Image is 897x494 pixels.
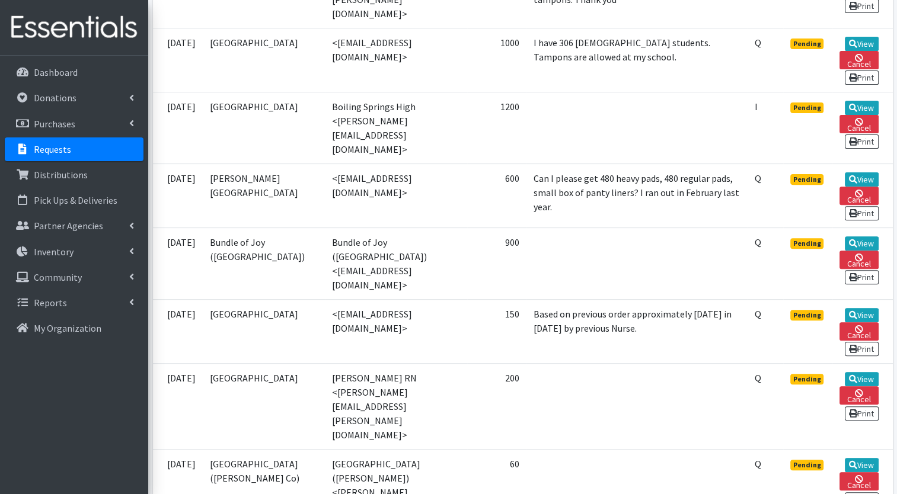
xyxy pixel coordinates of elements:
a: Cancel [839,115,878,133]
span: Pending [790,374,824,384]
p: Partner Agencies [34,220,103,232]
td: <[EMAIL_ADDRESS][DOMAIN_NAME]> [325,163,467,227]
a: Partner Agencies [5,214,143,238]
a: Cancel [839,251,878,269]
abbr: Quantity [755,458,761,470]
td: [DATE] [153,92,203,163]
p: Community [34,271,82,283]
td: [DATE] [153,300,203,364]
td: 900 [467,228,526,300]
td: 200 [467,364,526,450]
a: Print [845,134,879,149]
td: 1000 [467,28,526,92]
span: Pending [790,310,824,320]
span: Pending [790,238,824,249]
abbr: Individual [755,101,758,113]
td: Boiling Springs High <[PERSON_NAME][EMAIL_ADDRESS][DOMAIN_NAME]> [325,92,467,163]
a: View [845,37,879,51]
td: [GEOGRAPHIC_DATA] [203,364,325,450]
a: View [845,172,879,187]
a: View [845,101,879,115]
p: Distributions [34,169,88,181]
td: [DATE] [153,28,203,92]
p: Pick Ups & Deliveries [34,194,117,206]
abbr: Quantity [755,236,761,248]
a: Reports [5,291,143,315]
a: Print [845,70,879,85]
span: Pending [790,102,824,113]
abbr: Quantity [755,172,761,184]
p: My Organization [34,322,101,334]
span: Pending [790,460,824,470]
td: [DATE] [153,364,203,450]
td: I have 306 [DEMOGRAPHIC_DATA] students. Tampons are allowed at my school. [526,28,748,92]
a: Dashboard [5,60,143,84]
p: Dashboard [34,66,78,78]
td: [DATE] [153,163,203,227]
a: Inventory [5,240,143,264]
a: Cancel [839,472,878,490]
a: Cancel [839,187,878,205]
a: Distributions [5,163,143,187]
a: Pick Ups & Deliveries [5,188,143,212]
p: Inventory [34,246,74,258]
a: Print [845,342,879,356]
a: Cancel [839,322,878,341]
p: Reports [34,297,67,309]
a: Print [845,206,879,220]
a: View [845,372,879,386]
td: [PERSON_NAME] [GEOGRAPHIC_DATA] [203,163,325,227]
p: Donations [34,92,76,104]
a: View [845,308,879,322]
a: Print [845,270,879,284]
abbr: Quantity [755,37,761,49]
a: View [845,236,879,251]
td: 150 [467,300,526,364]
p: Requests [34,143,71,155]
span: Pending [790,174,824,185]
td: [GEOGRAPHIC_DATA] [203,300,325,364]
abbr: Quantity [755,372,761,384]
a: Cancel [839,51,878,69]
a: Donations [5,86,143,110]
td: 1200 [467,92,526,163]
p: Purchases [34,118,75,130]
a: Purchases [5,112,143,136]
td: [GEOGRAPHIC_DATA] [203,28,325,92]
td: [GEOGRAPHIC_DATA] [203,92,325,163]
span: Pending [790,39,824,49]
a: Print [845,406,879,421]
a: My Organization [5,316,143,340]
a: Cancel [839,386,878,405]
td: [PERSON_NAME] RN <[PERSON_NAME][EMAIL_ADDRESS][PERSON_NAME][DOMAIN_NAME]> [325,364,467,450]
td: Bundle of Joy ([GEOGRAPHIC_DATA]) <[EMAIL_ADDRESS][DOMAIN_NAME]> [325,228,467,300]
td: [DATE] [153,228,203,300]
td: <[EMAIL_ADDRESS][DOMAIN_NAME]> [325,28,467,92]
td: Based on previous order approximately [DATE] in [DATE] by previous Nurse. [526,300,748,364]
abbr: Quantity [755,308,761,320]
td: Can I please get 480 heavy pads, 480 regular pads, small box of panty liners? I ran out in Februa... [526,163,748,227]
td: 600 [467,163,526,227]
td: Bundle of Joy ([GEOGRAPHIC_DATA]) [203,228,325,300]
a: View [845,458,879,472]
img: HumanEssentials [5,8,143,47]
a: Community [5,265,143,289]
td: <[EMAIL_ADDRESS][DOMAIN_NAME]> [325,300,467,364]
a: Requests [5,137,143,161]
